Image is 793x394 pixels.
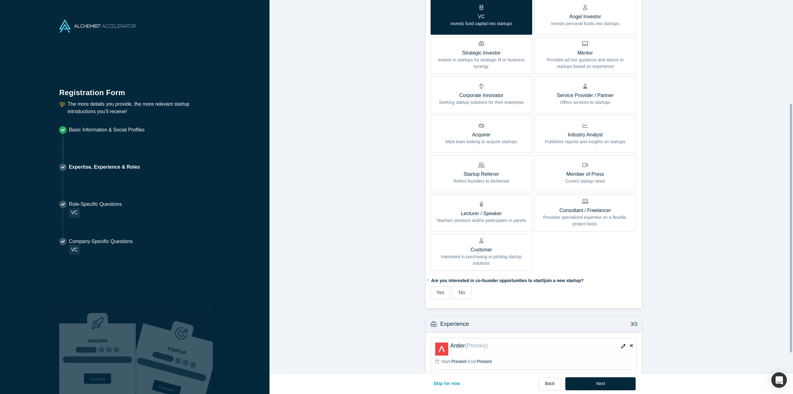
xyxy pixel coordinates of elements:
[435,343,448,356] img: Antler logo
[450,20,512,27] p: Invests fund capital into startups
[551,13,619,20] p: Angel Investor
[69,126,145,134] p: Basic Information & Social Profiles
[539,57,631,70] p: Provides ad hoc guidance and advice to startups based on experience
[557,99,614,106] p: Offers services to startups
[441,358,492,365] p: -
[69,245,80,255] div: VC
[136,303,213,394] img: Prism AI
[439,99,524,106] p: Seeking startup solutions for their enterprise
[465,343,488,349] span: (Primary)
[59,81,210,98] h1: Registration Form
[440,320,469,328] h3: Experience
[445,131,517,139] p: Acquirer
[436,217,526,224] p: Teaches sessions and/or participates in panels
[565,178,605,184] p: Covers startup news
[453,178,509,184] p: Refers founders to Alchemist
[539,49,631,57] p: Mentor
[551,20,619,27] p: Invests personal funds into startups
[459,290,465,295] span: No
[435,49,528,57] p: Strategic Investor
[69,238,133,245] p: Company-Specific Questions
[539,207,631,214] p: Consultant / Freelancer
[439,92,524,99] p: Corporate Innovator
[445,139,517,145] p: M&A team looking to acquire startups
[436,290,444,295] span: Yes
[69,201,122,208] p: Role-Specific Questions
[468,359,477,364] span: End:
[477,359,492,364] span: Present
[545,139,625,145] p: Publishes reports and insights on startups
[453,170,509,178] p: Startup Referrer
[627,321,637,328] p: 3/3
[565,170,605,178] p: Member of Press
[565,377,636,390] button: Next
[557,92,614,99] p: Service Provider / Partner
[450,343,587,349] p: Antler
[441,359,451,364] span: Start:
[69,208,80,218] div: VC
[68,100,210,115] p: The more details you provide, the more relevant startup introductions you’ll receive!
[436,210,526,217] p: Lecturer / Speaker
[435,246,528,254] p: Customer
[538,377,561,390] button: Back
[450,13,512,20] p: VC
[59,303,136,394] img: Robust Technologies
[539,214,631,227] p: Provides specialized expertise on a flexible, project basis.
[59,20,136,33] img: Alchemist Accelerator Logo
[545,131,625,139] p: Industry Analyst
[431,275,637,284] label: Are you interested in co-founder opportunities to start/join a new startup?
[435,254,528,267] p: Interested in purchasing or piloting startup solutions
[452,359,467,364] span: Present
[69,163,140,171] p: Expertise, Experience & Roles
[427,377,467,390] button: Skip for now
[435,57,528,70] p: Invests in startups for strategic fit or business synergy.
